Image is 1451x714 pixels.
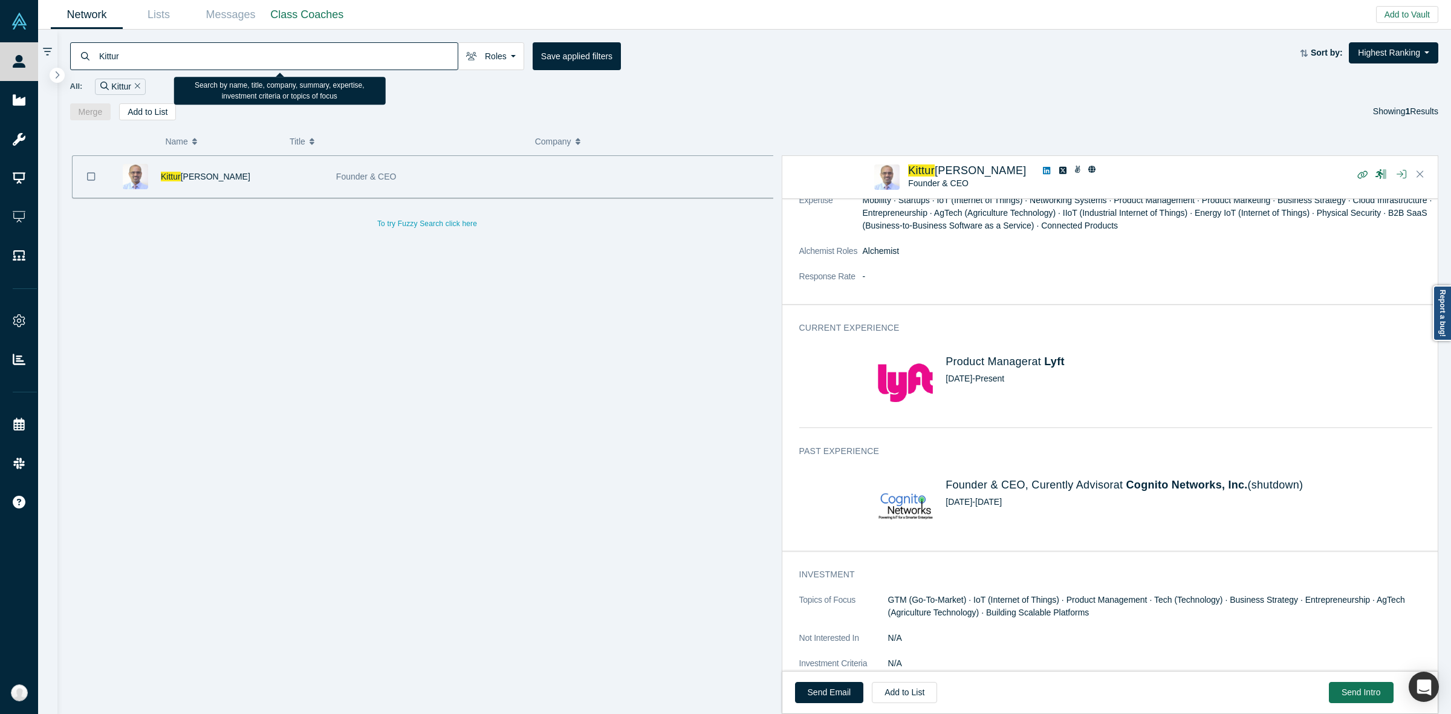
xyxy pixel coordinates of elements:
span: Founder & CEO [908,178,969,188]
a: Lyft [1044,355,1064,368]
h3: Investment [799,568,1415,581]
dt: Expertise [799,194,863,245]
span: Results [1406,106,1438,116]
div: Showing [1373,103,1438,120]
button: Close [1411,165,1429,184]
dd: N/A [888,657,1432,670]
span: [PERSON_NAME] [181,172,250,181]
strong: 1 [1406,106,1410,116]
img: Anna Sanchez's Account [11,684,28,701]
button: To try Fuzzy Search click here [369,216,485,232]
button: Title [290,129,522,154]
span: Name [165,129,187,154]
a: Network [51,1,123,29]
button: Save applied filters [533,42,621,70]
a: Lists [123,1,195,29]
input: Search by name, title, company, summary, expertise, investment criteria or topics of focus [98,42,458,70]
span: All: [70,80,83,92]
img: Lyft's Logo [878,355,933,411]
span: Mobility · Startups · IoT (Internet of Things) · Networking Systems · Product Management · Produc... [863,195,1432,230]
dd: - [863,270,1432,283]
div: Kittur [95,79,145,95]
a: Report a bug! [1433,285,1451,341]
h3: Current Experience [799,322,1415,334]
dt: Topics of Focus [799,594,888,632]
button: Bookmark [73,156,110,198]
button: Highest Ranking [1349,42,1438,63]
h4: Founder & CEO, Curently Advisor at (shutdown) [946,479,1353,492]
span: Founder & CEO [336,172,397,181]
img: Kittur Nagesh's Profile Image [874,164,900,190]
h3: Past Experience [799,445,1415,458]
span: [PERSON_NAME] [935,164,1027,177]
span: Kittur [161,172,181,181]
button: Merge [70,103,111,120]
dd: Alchemist [863,245,1432,258]
button: Name [165,129,277,154]
button: Add to Vault [1376,6,1438,23]
button: Send Intro [1329,682,1394,703]
a: Cognito Networks, Inc. [1126,479,1248,491]
strong: Sort by: [1311,48,1343,57]
div: [DATE] - [DATE] [946,496,1353,508]
dt: Alchemist Roles [799,245,863,270]
button: Roles [458,42,524,70]
a: Kittur[PERSON_NAME] [908,164,1026,177]
a: Kittur[PERSON_NAME] [161,172,250,181]
span: Title [290,129,305,154]
a: Class Coaches [267,1,348,29]
div: [DATE] - Present [946,372,1353,385]
dt: Not Interested In [799,632,888,657]
button: Add to List [119,103,176,120]
a: Messages [195,1,267,29]
img: Cognito Networks, Inc.'s Logo [878,479,933,534]
button: Company [535,129,768,154]
button: Add to List [872,682,937,703]
dd: N/A [888,632,1432,644]
img: Alchemist Vault Logo [11,13,28,30]
a: Send Email [795,682,864,703]
h4: Product Manager at [946,355,1353,369]
span: Kittur [908,164,935,177]
dt: Investment Criteria [799,657,888,683]
dt: Response Rate [799,270,863,296]
span: Company [535,129,571,154]
button: Remove Filter [131,80,140,94]
span: GTM (Go-To-Market) · IoT (Internet of Things) · Product Management · Tech (Technology) · Business... [888,595,1405,617]
img: Kittur Nagesh's Profile Image [123,164,148,189]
